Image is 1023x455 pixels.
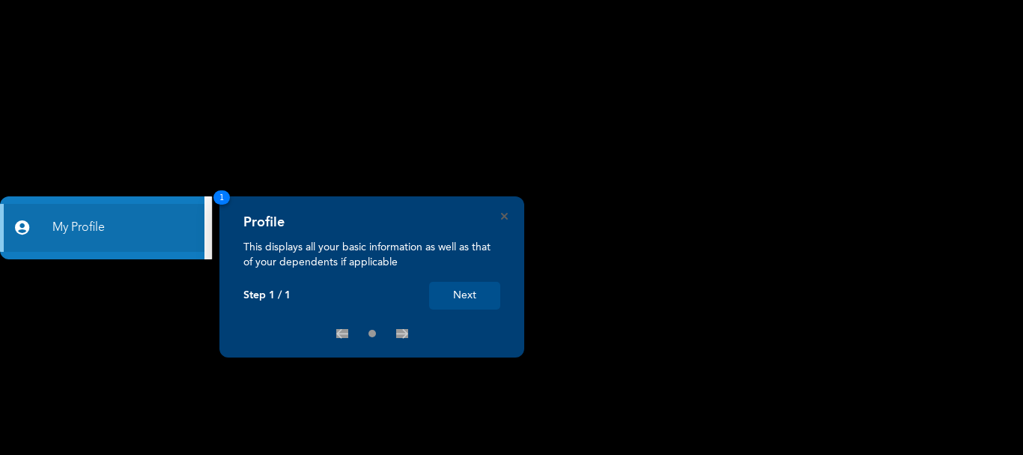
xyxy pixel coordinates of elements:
p: Step 1 / 1 [243,289,291,302]
button: Close [501,213,508,220]
h4: Profile [243,214,285,231]
button: Next [429,282,500,310]
span: 1 [213,190,230,205]
p: This displays all your basic information as well as that of your dependents if applicable [243,240,500,270]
